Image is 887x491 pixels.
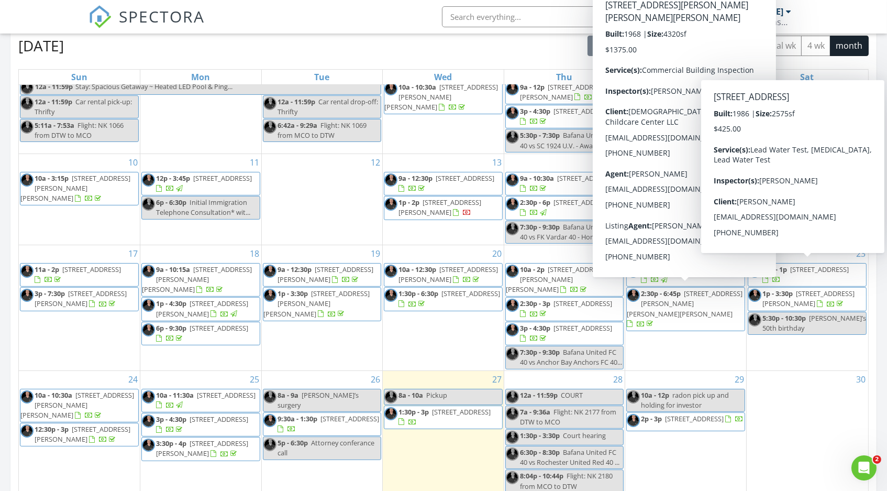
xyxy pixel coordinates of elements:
td: Go to August 5, 2025 [261,62,383,154]
span: [STREET_ADDRESS][PERSON_NAME] [278,265,373,284]
a: 5:30p - 6:30p [STREET_ADDRESS][PERSON_NAME] [641,106,742,126]
a: 11a - 1p [STREET_ADDRESS] [748,263,867,287]
a: 1p - 3:30p [STREET_ADDRESS][PERSON_NAME][PERSON_NAME] [263,289,370,318]
a: Go to August 16, 2025 [854,154,868,171]
span: 3p - 4:30p [156,414,186,424]
img: heif_image.jpeg [506,222,519,235]
a: Go to August 30, 2025 [854,371,868,388]
a: 1:30p - 6:30p [STREET_ADDRESS] [384,287,503,311]
a: 9a - 12p [STREET_ADDRESS][PERSON_NAME] [520,82,606,102]
span: [STREET_ADDRESS][PERSON_NAME] [398,265,498,284]
span: [STREET_ADDRESS] [557,173,616,183]
a: 2:30p - 3p [STREET_ADDRESS] [520,299,612,318]
span: [STREET_ADDRESS] [432,407,491,417]
img: heif_image.jpeg [384,265,397,278]
span: 9a - 10:15a [156,265,190,274]
button: day [709,36,736,56]
img: heif_image.jpeg [627,82,640,95]
span: [STREET_ADDRESS] [441,289,500,298]
a: Saturday [798,70,816,84]
img: heif_image.jpeg [748,313,761,326]
a: Go to August 18, 2025 [248,245,261,262]
span: [STREET_ADDRESS] [190,323,248,333]
a: 5:30p - 6:30p [STREET_ADDRESS][PERSON_NAME] [626,105,745,128]
input: Search everything... [442,6,651,27]
span: [STREET_ADDRESS] [320,414,379,423]
a: 10a - 10:30a [STREET_ADDRESS][PERSON_NAME][PERSON_NAME] [384,81,503,115]
span: [PERSON_NAME]’s 50th birthday [762,313,866,333]
a: 2p - 3p [STREET_ADDRESS] [626,412,745,431]
a: 9a - 12:30p [STREET_ADDRESS][PERSON_NAME] [263,263,382,287]
a: 10a - 12:30p [STREET_ADDRESS][PERSON_NAME] [398,265,498,284]
span: 10a - 12p [641,390,669,400]
button: 4 wk [801,36,830,56]
a: 2p - 3p [STREET_ADDRESS] [641,414,744,423]
td: Go to August 13, 2025 [383,154,504,245]
div: [PERSON_NAME] [716,6,784,17]
a: Go to August 11, 2025 [248,154,261,171]
a: 1p - 2p [STREET_ADDRESS][PERSON_NAME] [384,196,503,220]
img: heif_image.jpeg [20,97,34,110]
button: month [830,36,869,56]
span: 11a - 1p [762,265,787,274]
span: [PERSON_NAME]’s surgery [278,390,359,410]
a: Monday [189,70,212,84]
a: 1p - 4:30p [STREET_ADDRESS][PERSON_NAME] [156,299,248,318]
img: heif_image.jpeg [384,390,397,403]
a: 6p - 9:30p [STREET_ADDRESS] [156,323,248,343]
a: 2:30p - 7:30p [STREET_ADDRESS] [641,208,742,227]
span: 7:30p - 9:30p [520,347,560,357]
a: Go to August 26, 2025 [369,371,382,388]
span: 1p - 4:30p [156,299,186,308]
button: list [686,36,710,56]
a: 3p - 4:30p [STREET_ADDRESS] [156,414,248,434]
img: heif_image.jpeg [142,390,155,403]
a: 2p - 5p [STREET_ADDRESS] [641,82,724,102]
span: [STREET_ADDRESS] [193,173,252,183]
td: Go to August 14, 2025 [504,154,625,245]
span: 12:30p - 1:30p [641,173,684,183]
img: heif_image.jpeg [20,390,34,403]
a: 9a - 12:30p [STREET_ADDRESS] [384,172,503,195]
span: [STREET_ADDRESS] [790,265,849,274]
img: heif_image.jpeg [20,289,34,302]
span: 5:30p - 10:30p [762,313,806,323]
img: heif_image.jpeg [748,289,761,302]
span: Pickup [426,390,447,400]
a: Go to August 19, 2025 [369,245,382,262]
span: 12a - 11:59p [35,81,73,94]
a: 11a - 2p [STREET_ADDRESS] [35,265,121,284]
span: [STREET_ADDRESS][PERSON_NAME][PERSON_NAME] [142,265,252,294]
a: 10a - 10:30a [STREET_ADDRESS][PERSON_NAME][PERSON_NAME] [20,389,139,423]
span: 9a - 12:30p [398,173,433,183]
td: Go to August 23, 2025 [746,245,868,370]
td: Go to August 21, 2025 [504,245,625,370]
td: Go to August 18, 2025 [140,245,262,370]
span: Bafana United FC 40 vs SC 1924 U.V. - Away Game [520,130,616,150]
img: heif_image.jpeg [506,407,519,420]
a: 10a - 10:30a [STREET_ADDRESS][PERSON_NAME][PERSON_NAME] [384,82,498,112]
span: 5:11a - 7:53a [35,121,74,130]
span: [STREET_ADDRESS] [553,106,612,116]
a: 1:30p - 3p [STREET_ADDRESS] [398,407,491,427]
span: 1p - 3:30p [762,289,793,298]
span: 2:30p - 6p [520,198,550,207]
span: [STREET_ADDRESS] [794,173,852,183]
img: heif_image.jpeg [506,299,519,312]
img: heif_image.jpeg [142,198,155,211]
a: 12:30p - 1:30p [STREET_ADDRESS][PERSON_NAME] [627,173,709,203]
img: heif_image.jpeg [748,265,761,278]
a: 10a - 11:30a [STREET_ADDRESS] [156,390,256,410]
td: Go to August 19, 2025 [261,245,383,370]
span: 5:30p - 6:30p [641,106,681,116]
a: Sunday [69,70,90,84]
span: [STREET_ADDRESS] [197,390,256,400]
span: [STREET_ADDRESS][PERSON_NAME][PERSON_NAME] [506,265,606,294]
img: heif_image.jpeg [506,390,519,403]
span: 8a - 10a [398,390,423,400]
span: Stay: Spacious Getaway ~ Heated LED Pool & Ping... [75,82,232,91]
img: heif_image.jpeg [142,414,155,428]
span: 12p - 3:45p [156,173,190,183]
button: Previous month [632,35,657,57]
img: heif_image.jpeg [506,347,519,361]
